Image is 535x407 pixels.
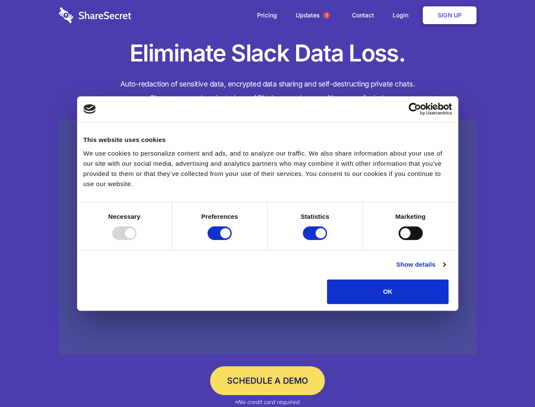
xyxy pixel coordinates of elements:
a: Show details [396,259,445,270]
img: logo-wordmark-white-trans-d4663122ce5f474addd5e946df7df03e33cb6a1c49d2221995e7729f52c070b2.svg [59,7,131,23]
a: Wistia video thumbnail [59,120,477,355]
strong: Statistics [301,213,330,220]
a: Login [384,2,421,28]
span: 1 [323,12,330,19]
button: OK [327,279,449,304]
a: Schedule a Demo [210,366,325,395]
div: We use cookies to personalize content and ads, and to analyze our traffic. We also share informat... [83,148,452,189]
em: *No credit card required. [234,399,301,405]
a: Sign Up [423,6,477,24]
strong: Preferences [201,213,238,220]
h4: Auto-redaction of sensitive data, encrypted data sharing and self-destructing private chats. Shar... [59,77,477,105]
a: Usercentrics Cookiebot - opens in a new window [378,103,452,115]
img: logo [83,104,96,114]
div: This website uses cookies [83,135,452,145]
a: Pricing [249,2,286,28]
strong: Necessary [108,213,141,220]
strong: Marketing [395,213,426,220]
a: Contact [344,2,383,28]
h1: Eliminate Slack Data Loss. [59,38,477,69]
